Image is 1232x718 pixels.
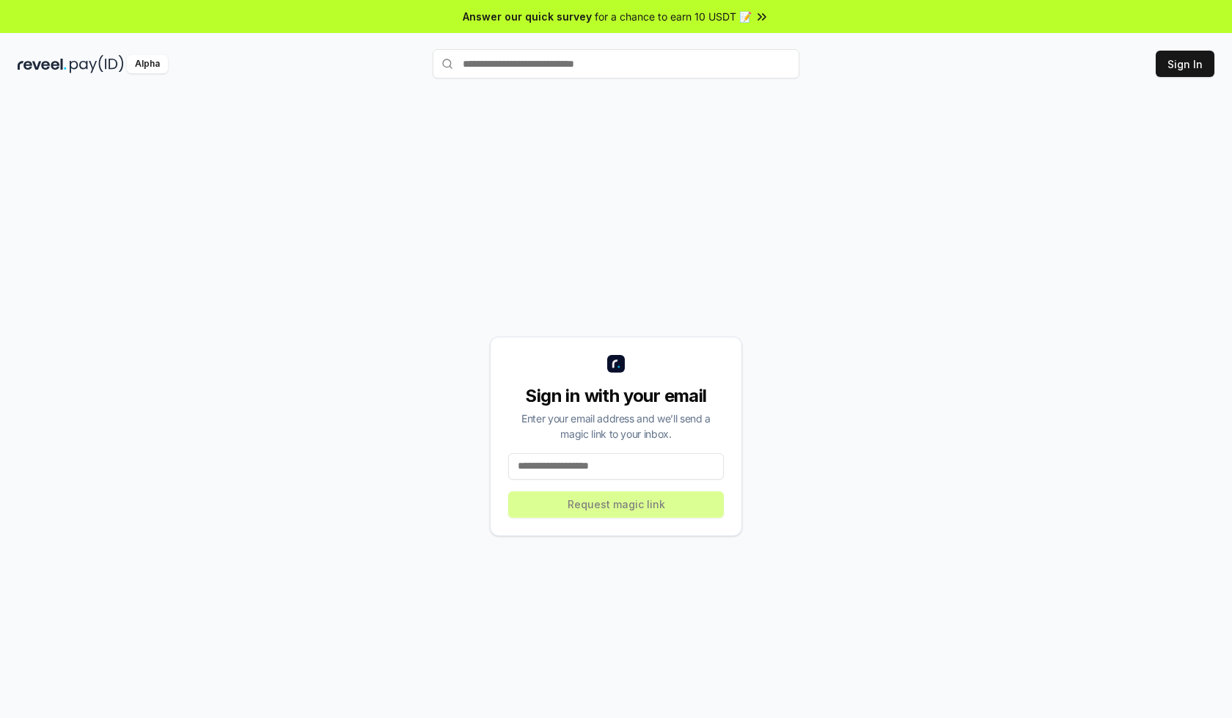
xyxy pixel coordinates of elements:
[127,55,168,73] div: Alpha
[1156,51,1214,77] button: Sign In
[508,384,724,408] div: Sign in with your email
[463,9,592,24] span: Answer our quick survey
[595,9,752,24] span: for a chance to earn 10 USDT 📝
[70,55,124,73] img: pay_id
[508,411,724,442] div: Enter your email address and we’ll send a magic link to your inbox.
[18,55,67,73] img: reveel_dark
[607,355,625,373] img: logo_small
